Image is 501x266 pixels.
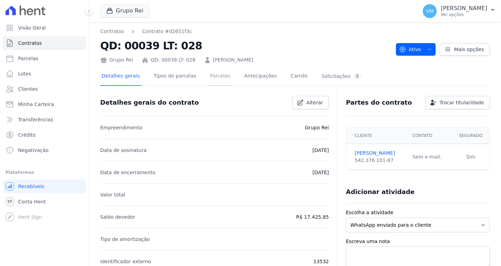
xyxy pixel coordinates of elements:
p: 13532 [313,257,329,266]
span: Mais opções [454,46,484,53]
div: Plataformas [6,168,83,177]
p: Ver opções [441,12,487,17]
span: Recebíveis [18,183,44,190]
a: Contrato #d2651f3c [142,28,192,35]
p: Identificador externo [100,257,151,266]
th: Segurado [452,128,490,144]
a: Lotes [3,67,86,81]
span: Lotes [18,70,31,77]
a: Detalhes gerais [100,67,141,86]
p: Empreendimento [100,123,142,132]
p: Valor total [100,191,125,199]
span: Parcelas [18,55,38,62]
span: Ativo [399,43,421,56]
span: Visão Geral [18,24,46,31]
div: Solicitações [321,73,361,80]
a: Contratos [3,36,86,50]
a: Visão Geral [3,21,86,35]
a: Carnês [289,67,309,86]
a: Transferências [3,113,86,127]
h3: Partes do contrato [346,98,412,107]
a: Parcelas [3,51,86,65]
p: R$ 17.425,85 [296,213,329,221]
th: Cliente [346,128,408,144]
span: Alterar [307,99,323,106]
a: Crédito [3,128,86,142]
p: Grupo Rei [305,123,329,132]
div: 0 [353,73,361,80]
button: VM [PERSON_NAME] Ver opções [417,1,501,21]
nav: Breadcrumb [100,28,192,35]
div: Grupo Rei [100,56,133,64]
a: Parcelas [209,67,232,86]
button: Ativo [396,43,436,56]
p: [DATE] [312,146,329,154]
span: Crédito [18,131,36,138]
p: Data de encerramento [100,168,156,177]
a: Recebíveis [3,179,86,193]
p: Saldo devedor [100,213,135,221]
a: Alterar [292,96,329,109]
p: [DATE] [312,168,329,177]
span: Negativação [18,147,49,154]
th: Contato [408,128,452,144]
span: Minha Carteira [18,101,54,108]
p: Data de assinatura [100,146,146,154]
a: [PERSON_NAME] [213,56,253,64]
td: Sim [452,144,490,170]
h3: Detalhes gerais do contrato [100,98,199,107]
span: Trocar titularidade [439,99,484,106]
a: Tipos de parcelas [152,67,198,86]
a: Antecipações [243,67,278,86]
p: [PERSON_NAME] [441,5,487,12]
h3: Adicionar atividade [346,188,414,196]
a: Minha Carteira [3,97,86,111]
h2: QD: 00039 LT: 028 [100,38,390,54]
span: VM [426,9,434,14]
a: Solicitações0 [320,67,363,86]
td: Sem e-mail. [408,144,452,170]
p: Tipo de amortização [100,235,150,243]
a: Trocar titularidade [425,96,490,109]
a: Conta Hent [3,195,86,209]
a: QD: 00039 LT: 028 [151,56,196,64]
a: [PERSON_NAME] [355,150,404,157]
a: Negativação [3,143,86,157]
label: Escreva uma nota [346,238,490,245]
span: Conta Hent [18,198,46,205]
a: Mais opções [440,43,490,56]
nav: Breadcrumb [100,28,390,35]
div: 542.376.101-87 [355,157,404,164]
span: Contratos [18,40,42,47]
span: Transferências [18,116,53,123]
button: Grupo Rei [100,4,149,17]
label: Escolha a atividade [346,209,490,216]
span: Clientes [18,86,38,92]
a: Contratos [100,28,124,35]
a: Clientes [3,82,86,96]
